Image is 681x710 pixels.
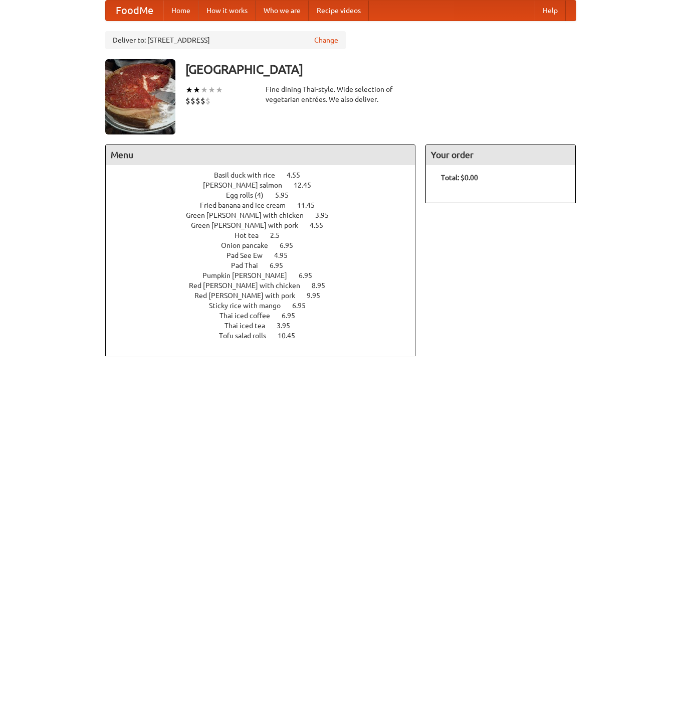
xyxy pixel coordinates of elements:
[299,271,322,279] span: 6.95
[231,261,302,269] a: Pad Thai 6.95
[191,221,342,229] a: Green [PERSON_NAME] with pork 4.55
[277,322,300,330] span: 3.95
[270,231,290,239] span: 2.5
[205,95,210,106] li: $
[292,302,316,310] span: 6.95
[195,95,200,106] li: $
[219,312,280,320] span: Thai iced coffee
[191,221,308,229] span: Green [PERSON_NAME] with pork
[275,191,299,199] span: 5.95
[106,1,163,21] a: FoodMe
[215,84,223,95] li: ★
[200,95,205,106] li: $
[163,1,198,21] a: Home
[209,302,291,310] span: Sticky rice with mango
[202,271,331,279] a: Pumpkin [PERSON_NAME] 6.95
[226,251,273,259] span: Pad See Ew
[226,191,274,199] span: Egg rolls (4)
[307,292,330,300] span: 9.95
[221,241,278,249] span: Onion pancake
[200,84,208,95] li: ★
[186,211,347,219] a: Green [PERSON_NAME] with chicken 3.95
[200,201,296,209] span: Fried banana and ice cream
[202,271,297,279] span: Pumpkin [PERSON_NAME]
[221,241,312,249] a: Onion pancake 6.95
[270,261,293,269] span: 6.95
[235,231,269,239] span: Hot tea
[224,322,309,330] a: Thai iced tea 3.95
[441,174,478,182] b: Total: $0.00
[219,332,314,340] a: Tofu salad rolls 10.45
[185,59,576,79] h3: [GEOGRAPHIC_DATA]
[282,312,305,320] span: 6.95
[219,332,276,340] span: Tofu salad rolls
[105,59,175,134] img: angular.jpg
[193,84,200,95] li: ★
[314,35,338,45] a: Change
[189,281,344,290] a: Red [PERSON_NAME] with chicken 8.95
[189,281,310,290] span: Red [PERSON_NAME] with chicken
[266,84,416,104] div: Fine dining Thai-style. Wide selection of vegetarian entrées. We also deliver.
[297,201,325,209] span: 11.45
[226,191,307,199] a: Egg rolls (4) 5.95
[224,322,275,330] span: Thai iced tea
[186,211,314,219] span: Green [PERSON_NAME] with chicken
[198,1,256,21] a: How it works
[256,1,309,21] a: Who we are
[219,312,314,320] a: Thai iced coffee 6.95
[214,171,319,179] a: Basil duck with rice 4.55
[426,145,575,165] h4: Your order
[209,302,324,310] a: Sticky rice with mango 6.95
[214,171,285,179] span: Basil duck with rice
[310,221,333,229] span: 4.55
[235,231,298,239] a: Hot tea 2.5
[185,84,193,95] li: ★
[105,31,346,49] div: Deliver to: [STREET_ADDRESS]
[185,95,190,106] li: $
[203,181,330,189] a: [PERSON_NAME] salmon 12.45
[194,292,305,300] span: Red [PERSON_NAME] with pork
[274,251,298,259] span: 4.95
[287,171,310,179] span: 4.55
[315,211,339,219] span: 3.95
[312,281,335,290] span: 8.95
[294,181,321,189] span: 12.45
[278,332,305,340] span: 10.45
[208,84,215,95] li: ★
[226,251,306,259] a: Pad See Ew 4.95
[535,1,566,21] a: Help
[106,145,415,165] h4: Menu
[231,261,268,269] span: Pad Thai
[194,292,339,300] a: Red [PERSON_NAME] with pork 9.95
[203,181,292,189] span: [PERSON_NAME] salmon
[309,1,369,21] a: Recipe videos
[200,201,333,209] a: Fried banana and ice cream 11.45
[280,241,303,249] span: 6.95
[190,95,195,106] li: $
